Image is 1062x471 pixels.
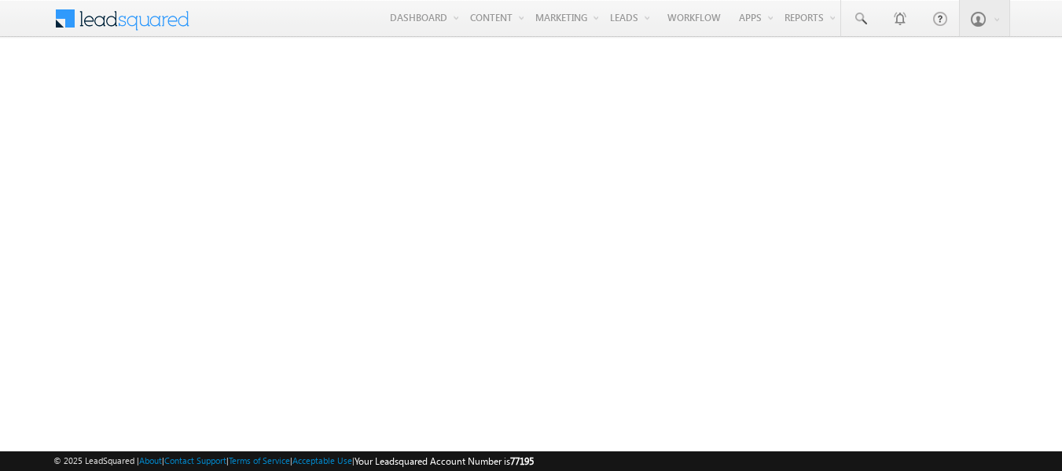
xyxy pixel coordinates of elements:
span: Your Leadsquared Account Number is [355,455,534,467]
a: Terms of Service [229,455,290,465]
span: 77195 [510,455,534,467]
a: Contact Support [164,455,226,465]
a: About [139,455,162,465]
a: Acceptable Use [292,455,352,465]
span: © 2025 LeadSquared | | | | | [53,454,534,469]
